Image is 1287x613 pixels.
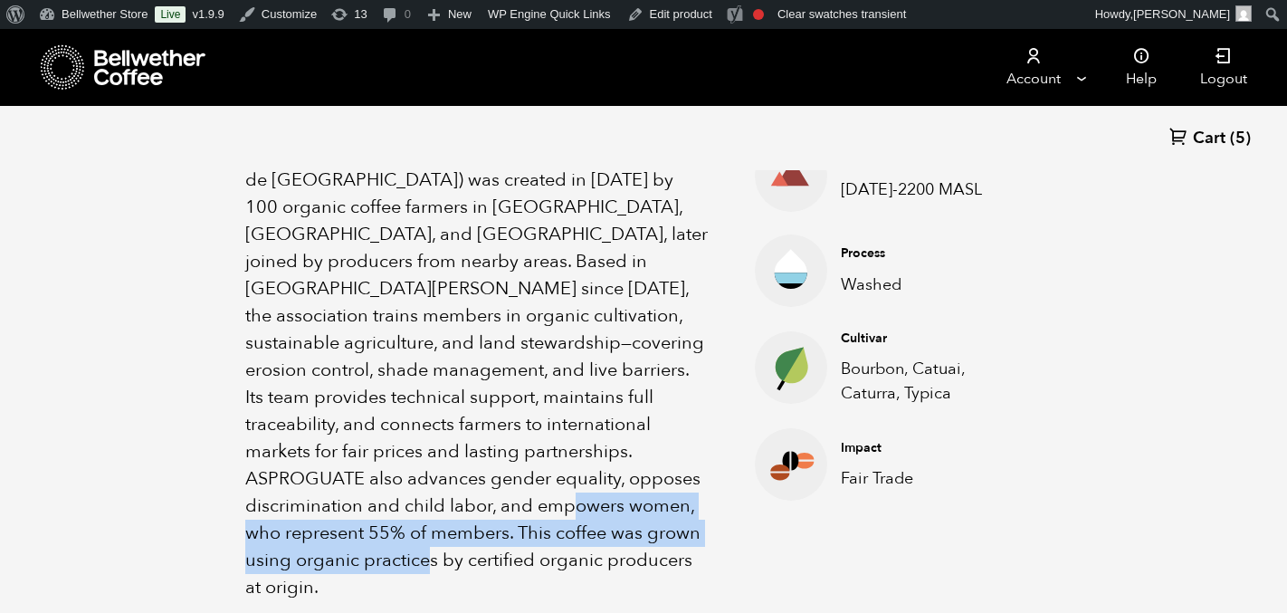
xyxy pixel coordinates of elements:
[245,139,710,601] p: ASPROGUATE (Asociación Sostenible de Productores de [GEOGRAPHIC_DATA]) was created in [DATE] by 1...
[1178,29,1269,106] a: Logout
[155,6,186,23] a: Live
[841,466,1014,491] p: Fair Trade
[977,29,1089,106] a: Account
[1104,29,1178,106] a: Help
[1169,127,1251,151] a: Cart (5)
[841,177,1014,202] p: [DATE]-2200 MASL
[841,244,1014,263] h4: Process
[841,439,1014,457] h4: Impact
[1133,7,1230,21] span: [PERSON_NAME]
[841,357,1014,406] p: Bourbon, Catuai, Caturra, Typica
[841,330,1014,348] h4: Cultivar
[1193,128,1225,149] span: Cart
[841,273,1014,297] p: Washed
[753,9,764,20] div: Focus keyphrase not set
[1230,128,1251,149] span: (5)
